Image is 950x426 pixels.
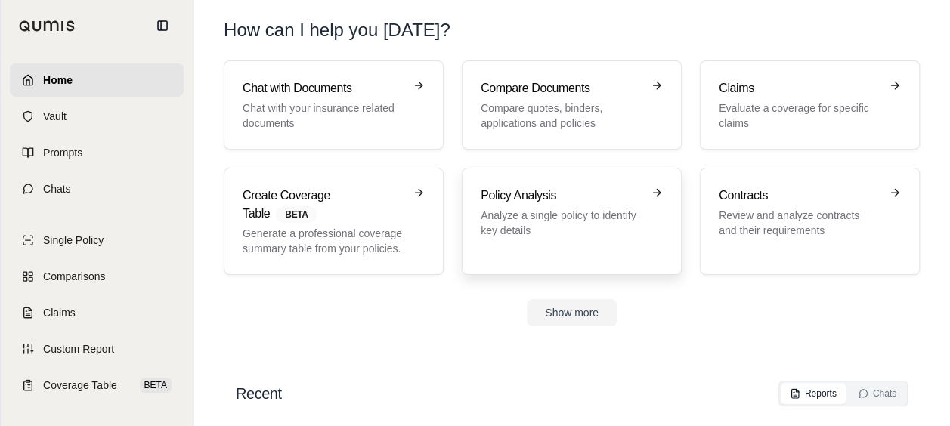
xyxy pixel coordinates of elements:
[700,168,920,275] a: ContractsReview and analyze contracts and their requirements
[719,79,880,97] h3: Claims
[719,187,880,205] h3: Contracts
[790,387,837,400] div: Reports
[481,79,642,97] h3: Compare Documents
[43,305,76,320] span: Claims
[243,79,404,97] h3: Chat with Documents
[527,299,617,326] button: Show more
[43,145,82,160] span: Prompts
[481,187,642,205] h3: Policy Analysis
[19,20,76,32] img: Qumis Logo
[10,224,184,257] a: Single Policy
[849,383,905,404] button: Chats
[43,378,117,393] span: Coverage Table
[150,14,175,38] button: Collapse sidebar
[10,369,184,402] a: Coverage TableBETA
[700,60,920,150] a: ClaimsEvaluate a coverage for specific claims
[224,18,920,42] h1: How can I help you [DATE]?
[10,260,184,293] a: Comparisons
[10,172,184,205] a: Chats
[481,208,642,238] p: Analyze a single policy to identify key details
[43,73,73,88] span: Home
[276,206,317,223] span: BETA
[462,60,682,150] a: Compare DocumentsCompare quotes, binders, applications and policies
[43,269,105,284] span: Comparisons
[224,60,444,150] a: Chat with DocumentsChat with your insurance related documents
[43,233,104,248] span: Single Policy
[719,208,880,238] p: Review and analyze contracts and their requirements
[10,100,184,133] a: Vault
[243,187,404,223] h3: Create Coverage Table
[236,383,281,404] h2: Recent
[224,168,444,275] a: Create Coverage TableBETAGenerate a professional coverage summary table from your policies.
[462,168,682,275] a: Policy AnalysisAnalyze a single policy to identify key details
[10,332,184,366] a: Custom Report
[243,100,404,131] p: Chat with your insurance related documents
[781,383,846,404] button: Reports
[10,136,184,169] a: Prompts
[858,387,896,400] div: Chats
[43,181,71,196] span: Chats
[243,226,404,256] p: Generate a professional coverage summary table from your policies.
[43,341,114,357] span: Custom Report
[481,100,642,131] p: Compare quotes, binders, applications and policies
[140,378,172,393] span: BETA
[10,296,184,329] a: Claims
[719,100,880,131] p: Evaluate a coverage for specific claims
[10,63,184,97] a: Home
[43,109,67,124] span: Vault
